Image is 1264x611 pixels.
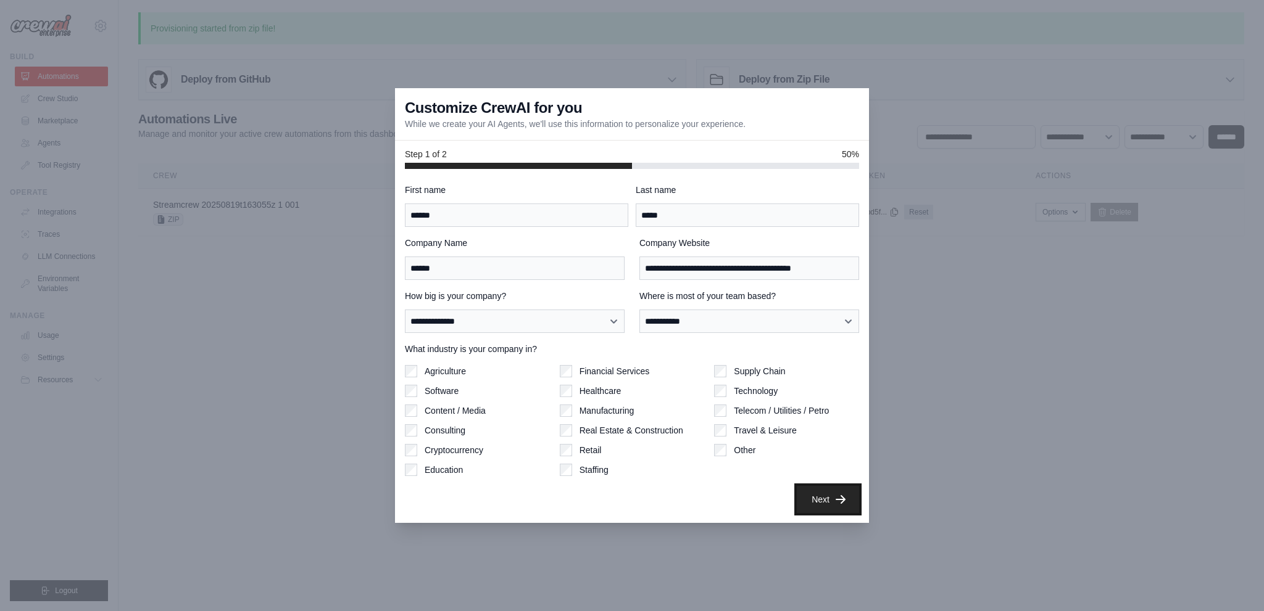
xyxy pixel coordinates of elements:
[425,444,483,456] label: Cryptocurrency
[425,385,459,397] label: Software
[405,118,746,130] p: While we create your AI Agents, we'll use this information to personalize your experience.
[734,365,785,377] label: Supply Chain
[639,290,859,302] label: Where is most of your team based?
[636,184,859,196] label: Last name
[580,464,609,476] label: Staffing
[734,424,796,437] label: Travel & Leisure
[580,404,634,417] label: Manufacturing
[734,444,755,456] label: Other
[425,365,466,377] label: Agriculture
[734,385,778,397] label: Technology
[405,148,447,160] span: Step 1 of 2
[405,98,582,118] h3: Customize CrewAI for you
[842,148,859,160] span: 50%
[580,424,683,437] label: Real Estate & Construction
[580,385,622,397] label: Healthcare
[405,290,625,302] label: How big is your company?
[405,343,859,355] label: What industry is your company in?
[734,404,829,417] label: Telecom / Utilities / Petro
[425,424,465,437] label: Consulting
[405,237,625,249] label: Company Name
[639,237,859,249] label: Company Website
[425,464,463,476] label: Education
[580,444,602,456] label: Retail
[580,365,650,377] label: Financial Services
[797,486,859,513] button: Next
[405,184,628,196] label: First name
[425,404,486,417] label: Content / Media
